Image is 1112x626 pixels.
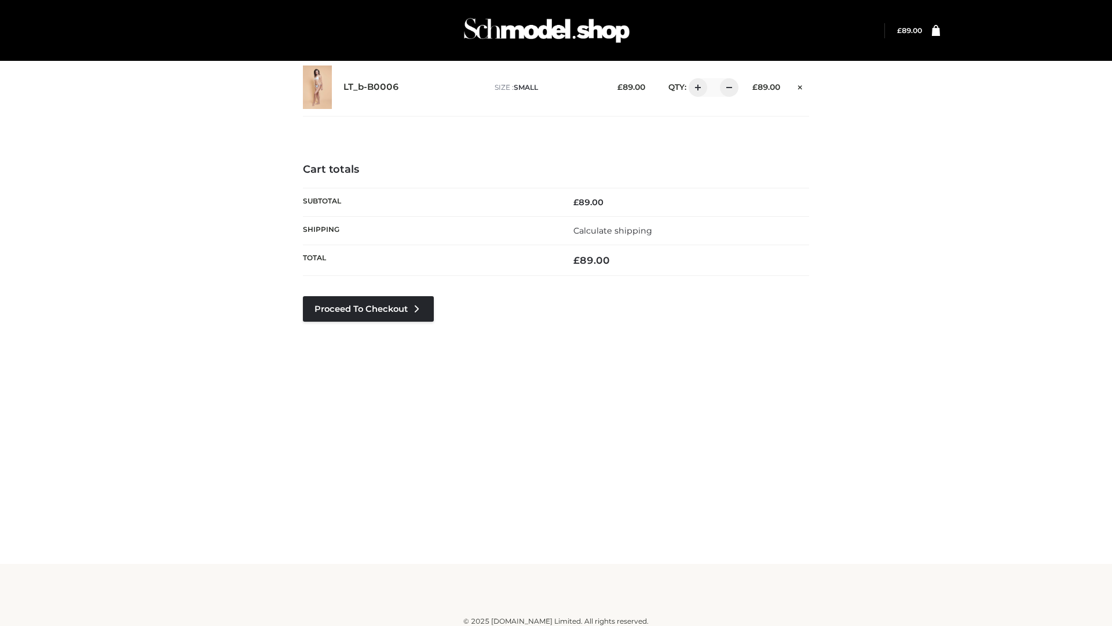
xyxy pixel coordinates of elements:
a: Remove this item [792,78,809,93]
div: QTY: [657,78,734,97]
h4: Cart totals [303,163,809,176]
span: £ [573,197,579,208]
bdi: 89.00 [752,82,780,92]
bdi: 89.00 [897,26,922,35]
a: Proceed to Checkout [303,296,434,322]
th: Subtotal [303,188,556,216]
p: size : [495,82,599,93]
a: Calculate shipping [573,225,652,236]
th: Total [303,245,556,276]
span: SMALL [514,83,538,92]
bdi: 89.00 [573,254,610,266]
a: LT_b-B0006 [343,82,399,93]
bdi: 89.00 [617,82,645,92]
th: Shipping [303,216,556,245]
a: £89.00 [897,26,922,35]
span: £ [617,82,623,92]
img: Schmodel Admin 964 [460,8,634,53]
span: £ [897,26,902,35]
span: £ [573,254,580,266]
span: £ [752,82,758,92]
bdi: 89.00 [573,197,603,208]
